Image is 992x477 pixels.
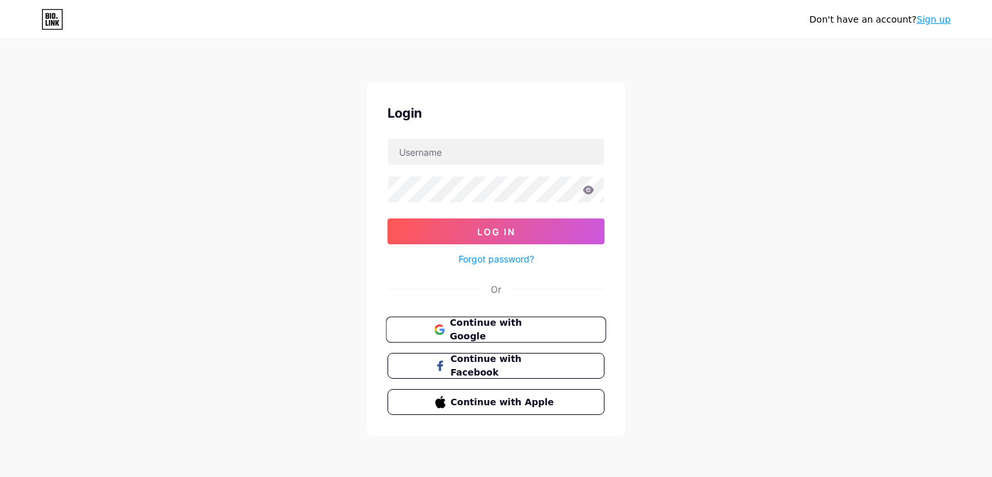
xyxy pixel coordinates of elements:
[388,139,604,165] input: Username
[387,353,604,379] button: Continue with Facebook
[387,389,604,415] button: Continue with Apple
[386,317,606,343] button: Continue with Google
[451,396,557,409] span: Continue with Apple
[451,352,557,379] span: Continue with Facebook
[809,13,951,26] div: Don't have an account?
[477,226,515,237] span: Log In
[387,218,604,244] button: Log In
[491,282,501,296] div: Or
[387,317,604,343] a: Continue with Google
[387,103,604,123] div: Login
[916,14,951,25] a: Sign up
[459,252,534,266] a: Forgot password?
[449,316,557,344] span: Continue with Google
